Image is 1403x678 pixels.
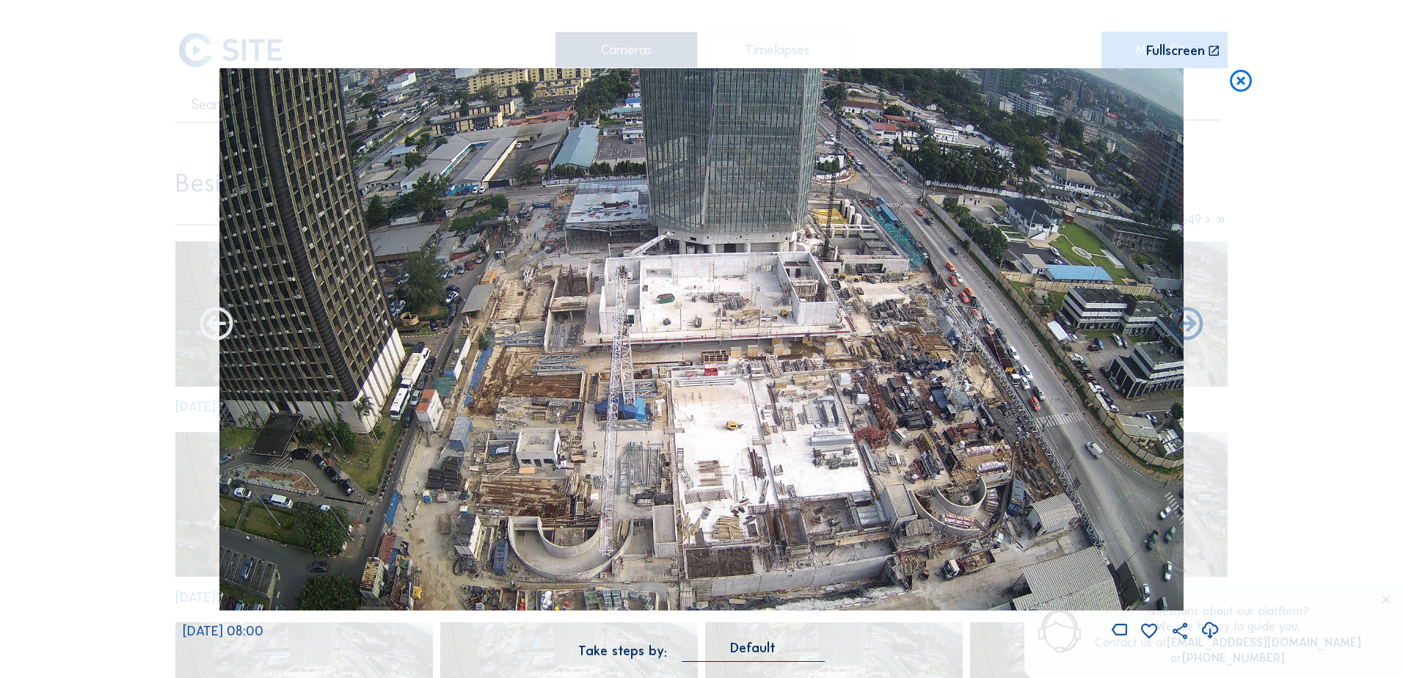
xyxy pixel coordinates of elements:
[578,644,667,657] div: Take steps by:
[219,68,1184,610] img: Image
[183,623,263,639] span: [DATE] 08:00
[1146,44,1205,58] div: Fullscreen
[682,641,825,661] div: Default
[730,641,776,655] div: Default
[197,305,236,345] i: Forward
[1167,305,1206,345] i: Back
